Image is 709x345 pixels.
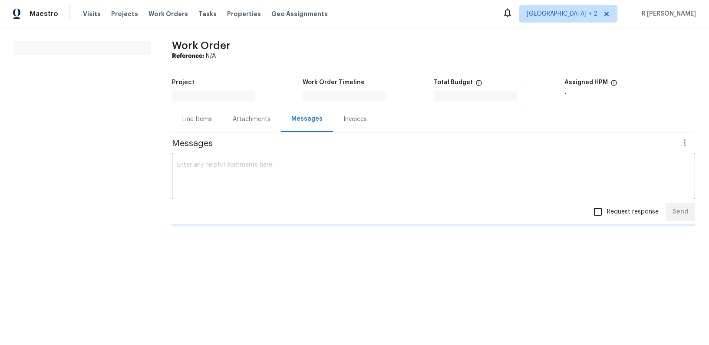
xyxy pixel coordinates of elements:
[227,10,261,18] span: Properties
[83,10,101,18] span: Visits
[610,79,617,91] span: The hpm assigned to this work order.
[343,115,367,124] div: Invoices
[564,79,608,85] h5: Assigned HPM
[30,10,58,18] span: Maestro
[172,40,231,51] span: Work Order
[172,79,195,85] h5: Project
[172,53,204,59] b: Reference:
[527,10,597,18] span: [GEOGRAPHIC_DATA] + 2
[172,52,695,60] div: N/A
[303,79,365,85] h5: Work Order Timeline
[111,10,138,18] span: Projects
[564,91,695,97] div: -
[172,139,674,148] span: Messages
[638,10,696,18] span: R [PERSON_NAME]
[607,207,659,217] span: Request response
[198,11,217,17] span: Tasks
[291,115,323,123] div: Messages
[233,115,270,124] div: Attachments
[271,10,328,18] span: Geo Assignments
[148,10,188,18] span: Work Orders
[475,79,482,91] span: The total cost of line items that have been proposed by Opendoor. This sum includes line items th...
[434,79,473,85] h5: Total Budget
[182,115,212,124] div: Line Items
